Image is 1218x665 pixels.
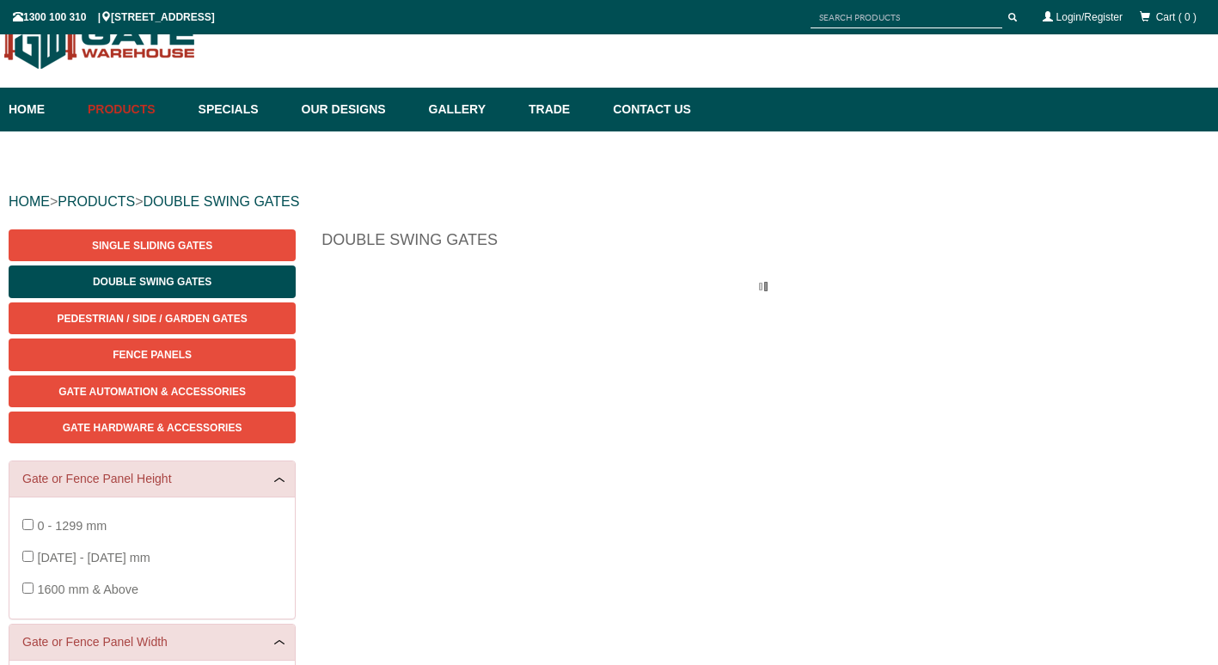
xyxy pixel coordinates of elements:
[58,313,248,325] span: Pedestrian / Side / Garden Gates
[9,339,296,370] a: Fence Panels
[190,88,293,131] a: Specials
[58,194,135,209] a: PRODUCTS
[293,88,420,131] a: Our Designs
[37,519,107,533] span: 0 - 1299 mm
[520,88,604,131] a: Trade
[113,349,192,361] span: Fence Panels
[1056,11,1123,23] a: Login/Register
[9,412,296,443] a: Gate Hardware & Accessories
[874,205,1218,605] iframe: LiveChat chat widget
[79,88,190,131] a: Products
[9,174,1209,229] div: > >
[22,470,282,488] a: Gate or Fence Panel Height
[92,240,212,252] span: Single Sliding Gates
[22,633,282,651] a: Gate or Fence Panel Width
[58,386,246,398] span: Gate Automation & Accessories
[1156,11,1197,23] span: Cart ( 0 )
[759,282,773,291] img: please_wait.gif
[9,194,50,209] a: HOME
[143,194,299,209] a: DOUBLE SWING GATES
[9,375,296,407] a: Gate Automation & Accessories
[9,229,296,261] a: Single Sliding Gates
[321,229,1209,259] h1: Double Swing Gates
[93,276,211,288] span: Double Swing Gates
[811,7,1002,28] input: SEARCH PRODUCTS
[9,88,79,131] a: Home
[9,302,296,334] a: Pedestrian / Side / Garden Gates
[37,583,138,596] span: 1600 mm & Above
[604,88,691,131] a: Contact Us
[9,265,296,297] a: Double Swing Gates
[13,11,215,23] span: 1300 100 310 | [STREET_ADDRESS]
[420,88,520,131] a: Gallery
[37,551,150,564] span: [DATE] - [DATE] mm
[63,422,242,434] span: Gate Hardware & Accessories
